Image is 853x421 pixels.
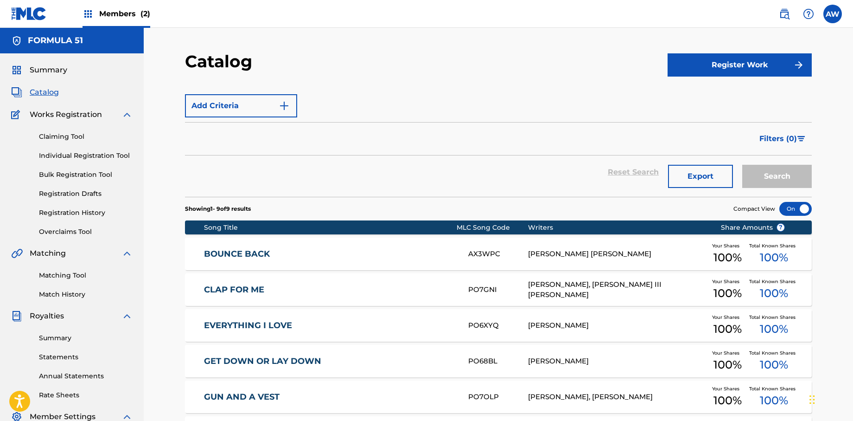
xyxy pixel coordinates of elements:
span: (2) [140,9,150,18]
button: Filters (0) [754,127,812,150]
h2: Catalog [185,51,257,72]
span: 100 % [760,249,788,266]
a: Matching Tool [39,271,133,280]
img: Royalties [11,311,22,322]
span: Compact View [733,205,775,213]
span: Works Registration [30,109,102,120]
a: Summary [39,333,133,343]
a: Public Search [775,5,794,23]
span: Total Known Shares [749,350,799,356]
img: f7272a7cc735f4ea7f67.svg [793,59,804,71]
span: Total Known Shares [749,278,799,285]
a: SummarySummary [11,65,67,76]
img: expand [121,109,133,120]
a: Claiming Tool [39,132,133,142]
img: filter [797,136,805,142]
button: Add Criteria [185,94,297,117]
a: GUN AND A VEST [204,392,456,402]
img: Catalog [11,87,22,98]
span: 100 % [760,285,788,302]
span: 100 % [713,321,742,337]
a: Statements [39,352,133,362]
p: Showing 1 - 9 of 9 results [185,205,251,213]
span: Your Shares [712,242,743,249]
span: 100 % [713,392,742,409]
span: 100 % [713,356,742,373]
div: PO6XYQ [468,320,528,331]
a: BOUNCE BACK [204,249,456,259]
a: Individual Registration Tool [39,151,133,161]
img: MLC Logo [11,7,47,20]
iframe: Resource Center [827,277,853,351]
span: Your Shares [712,385,743,392]
img: 9d2ae6d4665cec9f34b9.svg [279,100,290,111]
span: Share Amounts [721,223,785,233]
div: Drag [809,386,815,414]
h5: FORMULA 51 [28,35,83,46]
a: GET DOWN OR LAY DOWN [204,356,456,367]
span: Total Known Shares [749,242,799,249]
span: Total Known Shares [749,385,799,392]
a: Match History [39,290,133,299]
a: EVERYTHING I LOVE [204,320,456,331]
div: [PERSON_NAME] [PERSON_NAME] [528,249,707,259]
span: Summary [30,65,67,76]
span: Catalog [30,87,59,98]
span: Total Known Shares [749,314,799,321]
span: 100 % [713,285,742,302]
img: expand [121,248,133,259]
img: Top Rightsholders [83,8,94,19]
div: MLC Song Code [457,223,528,233]
div: Writers [528,223,707,233]
img: Works Registration [11,109,23,120]
a: Registration Drafts [39,189,133,199]
span: 100 % [760,321,788,337]
a: Rate Sheets [39,390,133,400]
img: search [779,8,790,19]
img: expand [121,311,133,322]
a: CLAP FOR ME [204,285,456,295]
div: [PERSON_NAME], [PERSON_NAME] [528,392,707,402]
form: Search Form [185,90,812,197]
span: 100 % [713,249,742,266]
a: Overclaims Tool [39,227,133,237]
span: 100 % [760,356,788,373]
div: [PERSON_NAME], [PERSON_NAME] III [PERSON_NAME] [528,279,707,300]
a: Bulk Registration Tool [39,170,133,180]
span: ? [777,224,784,231]
div: [PERSON_NAME] [528,356,707,367]
a: Annual Statements [39,371,133,381]
div: PO68BL [468,356,528,367]
img: Matching [11,248,23,259]
img: Summary [11,65,22,76]
div: PO7GNI [468,285,528,295]
a: Registration History [39,208,133,218]
div: Song Title [204,223,457,233]
span: Filters ( 0 ) [759,133,797,144]
span: Your Shares [712,350,743,356]
img: Accounts [11,35,22,46]
span: Matching [30,248,66,259]
span: Royalties [30,311,64,322]
div: PO7OLP [468,392,528,402]
span: 100 % [760,392,788,409]
span: Members [99,8,150,19]
img: help [803,8,814,19]
iframe: Chat Widget [807,376,853,421]
div: Help [799,5,818,23]
a: CatalogCatalog [11,87,59,98]
span: Your Shares [712,314,743,321]
div: AX3WPC [468,249,528,259]
div: User Menu [823,5,842,23]
button: Register Work [668,53,812,77]
div: [PERSON_NAME] [528,320,707,331]
button: Export [668,165,733,188]
span: Your Shares [712,278,743,285]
